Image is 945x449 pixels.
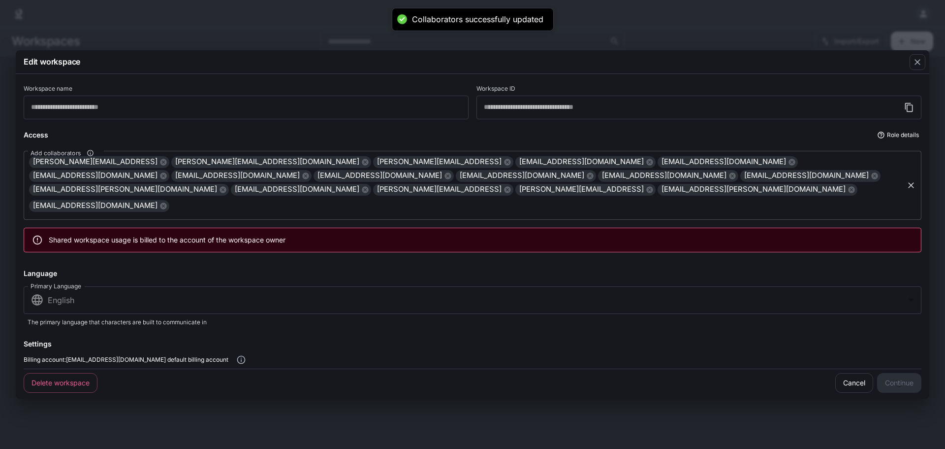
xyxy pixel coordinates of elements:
p: Settings [24,339,52,349]
span: [EMAIL_ADDRESS][DOMAIN_NAME] [658,156,790,168]
span: [PERSON_NAME][EMAIL_ADDRESS] [515,184,648,195]
span: [EMAIL_ADDRESS][DOMAIN_NAME] [456,170,588,181]
div: English [24,285,921,315]
div: [PERSON_NAME][EMAIL_ADDRESS] [29,156,169,168]
span: Billing account: [EMAIL_ADDRESS][DOMAIN_NAME] default billing account [24,355,228,365]
span: [EMAIL_ADDRESS][PERSON_NAME][DOMAIN_NAME] [29,184,221,195]
p: Workspace ID [476,86,515,92]
div: [PERSON_NAME][EMAIL_ADDRESS][DOMAIN_NAME] [171,156,371,168]
div: Collaborators successfully updated [412,14,543,25]
div: [EMAIL_ADDRESS][DOMAIN_NAME] [29,200,169,212]
button: Role details [876,127,921,143]
div: Shared workspace usage is billed to the account of the workspace owner [49,231,285,249]
span: [EMAIL_ADDRESS][DOMAIN_NAME] [29,200,161,211]
div: [EMAIL_ADDRESS][DOMAIN_NAME] [314,170,454,182]
span: [EMAIL_ADDRESS][PERSON_NAME][DOMAIN_NAME] [658,184,850,195]
span: [PERSON_NAME][EMAIL_ADDRESS][DOMAIN_NAME] [171,156,363,168]
div: [PERSON_NAME][EMAIL_ADDRESS] [373,156,513,168]
span: [EMAIL_ADDRESS][DOMAIN_NAME] [598,170,730,181]
button: Delete workspace [24,373,97,393]
span: [PERSON_NAME][EMAIL_ADDRESS] [373,156,505,168]
p: Edit workspace [24,56,80,68]
span: [EMAIL_ADDRESS][DOMAIN_NAME] [29,170,161,181]
a: Cancel [835,373,873,393]
span: [EMAIL_ADDRESS][DOMAIN_NAME] [314,170,446,181]
div: [EMAIL_ADDRESS][PERSON_NAME][DOMAIN_NAME] [658,184,857,196]
div: [PERSON_NAME][EMAIL_ADDRESS] [515,184,656,196]
div: [EMAIL_ADDRESS][DOMAIN_NAME] [658,156,798,168]
div: Workspace ID cannot be changed [476,86,921,119]
p: Access [24,130,48,140]
div: [EMAIL_ADDRESS][PERSON_NAME][DOMAIN_NAME] [29,184,229,196]
div: [EMAIL_ADDRESS][DOMAIN_NAME] [171,170,312,182]
p: Workspace name [24,86,72,92]
p: The primary language that characters are built to communicate in [28,318,917,327]
label: Primary Language [31,282,81,290]
p: English [48,294,906,306]
span: [EMAIL_ADDRESS][DOMAIN_NAME] [171,170,304,181]
div: [EMAIL_ADDRESS][DOMAIN_NAME] [515,156,656,168]
span: [EMAIL_ADDRESS][DOMAIN_NAME] [515,156,648,168]
div: [EMAIL_ADDRESS][DOMAIN_NAME] [456,170,596,182]
span: [EMAIL_ADDRESS][DOMAIN_NAME] [231,184,363,195]
div: [EMAIL_ADDRESS][DOMAIN_NAME] [231,184,371,196]
div: [EMAIL_ADDRESS][DOMAIN_NAME] [740,170,881,182]
span: [PERSON_NAME][EMAIL_ADDRESS] [29,156,161,168]
span: [PERSON_NAME][EMAIL_ADDRESS] [373,184,505,195]
span: [EMAIL_ADDRESS][DOMAIN_NAME] [740,170,873,181]
div: [EMAIL_ADDRESS][DOMAIN_NAME] [598,170,738,182]
div: [PERSON_NAME][EMAIL_ADDRESS] [373,184,513,196]
span: Add collaborators [31,149,81,157]
p: Language [24,268,57,278]
button: Add collaborators [84,146,97,160]
button: Clear [904,178,918,192]
div: [EMAIL_ADDRESS][DOMAIN_NAME] [29,170,169,182]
